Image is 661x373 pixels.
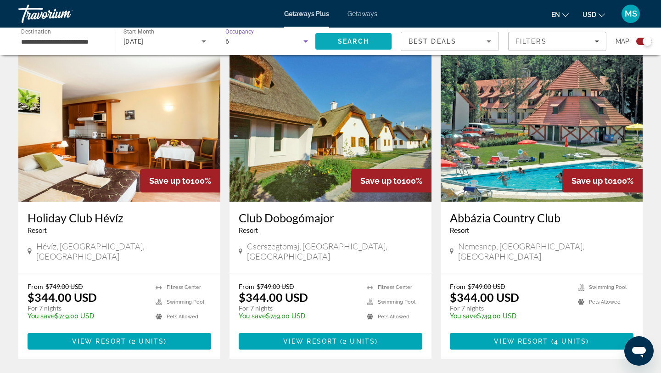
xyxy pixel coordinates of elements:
span: Best Deals [409,38,456,45]
a: Getaways Plus [284,10,329,17]
iframe: Button to launch messaging window [624,336,654,366]
span: Resort [28,227,47,234]
span: Pets Allowed [589,299,621,305]
span: Fitness Center [167,284,201,290]
p: $344.00 USD [28,290,97,304]
span: Save up to [360,176,402,186]
a: Club Dobogómajor [239,211,422,225]
button: View Resort(2 units) [28,333,211,350]
span: Save up to [571,176,613,186]
p: For 7 nights [28,304,146,312]
span: 4 units [554,338,587,345]
span: Cserszegtomaj, [GEOGRAPHIC_DATA], [GEOGRAPHIC_DATA] [247,241,422,261]
mat-select: Sort by [409,36,491,47]
span: Map [616,35,629,48]
span: You save [239,312,266,320]
span: ( ) [337,338,378,345]
span: You save [28,312,55,320]
span: Pets Allowed [378,314,409,320]
span: 2 units [343,338,375,345]
span: Swimming Pool [589,284,627,290]
span: Destination [21,28,51,34]
span: Resort [239,227,258,234]
p: $749.00 USD [450,312,569,320]
a: Getaways [347,10,377,17]
span: 6 [225,38,229,45]
span: $749.00 USD [257,283,294,290]
p: $749.00 USD [239,312,358,320]
span: Swimming Pool [378,299,415,305]
p: $344.00 USD [239,290,308,304]
span: MS [625,9,637,18]
span: Nemesnep, [GEOGRAPHIC_DATA], [GEOGRAPHIC_DATA] [458,241,633,261]
span: You save [450,312,477,320]
a: Abbázia Country Club [450,211,633,225]
div: 100% [140,169,220,192]
button: User Menu [619,4,643,23]
span: From [450,283,465,290]
span: From [28,283,43,290]
span: Hévíz, [GEOGRAPHIC_DATA], [GEOGRAPHIC_DATA] [36,241,211,261]
span: From [239,283,254,290]
span: [DATE] [123,38,144,45]
p: For 7 nights [239,304,358,312]
p: For 7 nights [450,304,569,312]
span: USD [583,11,596,18]
span: Start Month [123,28,154,35]
button: Change language [551,8,569,21]
img: Holiday Club Hévíz [18,55,220,202]
button: View Resort(4 units) [450,333,633,350]
span: View Resort [494,338,548,345]
span: ( ) [549,338,589,345]
div: 100% [351,169,431,192]
input: Select destination [21,36,104,47]
span: Resort [450,227,469,234]
span: en [551,11,560,18]
button: Filters [508,32,606,51]
button: Change currency [583,8,605,21]
span: View Resort [283,338,337,345]
span: Filters [515,38,547,45]
div: 100% [562,169,643,192]
span: Fitness Center [378,284,412,290]
span: Save up to [149,176,190,186]
p: $749.00 USD [28,312,146,320]
span: Search [338,38,369,45]
p: $344.00 USD [450,290,519,304]
span: 2 units [132,338,164,345]
span: $749.00 USD [45,283,83,290]
span: ( ) [126,338,167,345]
span: Pets Allowed [167,314,198,320]
button: Search [315,33,392,50]
span: Swimming Pool [167,299,204,305]
button: View Resort(2 units) [239,333,422,350]
span: View Resort [72,338,126,345]
a: Holiday Club Hévíz [28,211,211,225]
img: Club Dobogómajor [230,55,431,202]
span: $749.00 USD [468,283,505,290]
span: Occupancy [225,28,254,35]
a: Travorium [18,2,110,26]
img: Abbázia Country Club [441,55,643,202]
